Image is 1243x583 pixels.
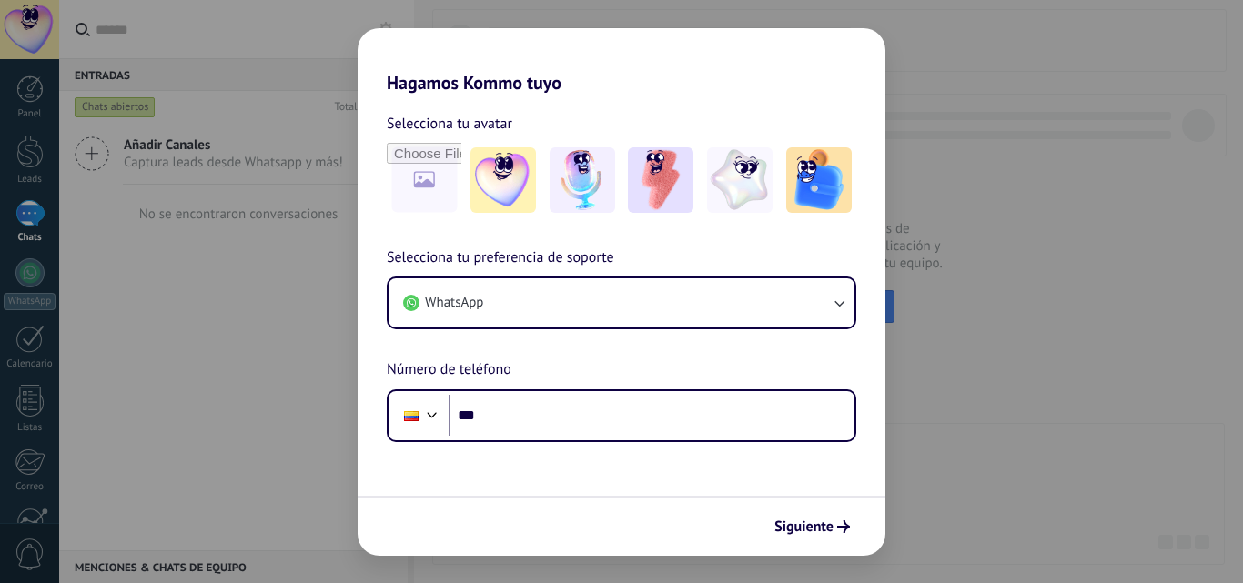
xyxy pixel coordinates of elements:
[387,112,512,136] span: Selecciona tu avatar
[628,147,693,213] img: -3.jpeg
[766,511,858,542] button: Siguiente
[786,147,852,213] img: -5.jpeg
[470,147,536,213] img: -1.jpeg
[425,294,483,312] span: WhatsApp
[707,147,773,213] img: -4.jpeg
[389,278,854,327] button: WhatsApp
[774,520,834,533] span: Siguiente
[394,397,429,435] div: Colombia: + 57
[550,147,615,213] img: -2.jpeg
[358,28,885,94] h2: Hagamos Kommo tuyo
[387,246,614,270] span: Selecciona tu preferencia de soporte
[387,358,511,382] span: Número de teléfono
